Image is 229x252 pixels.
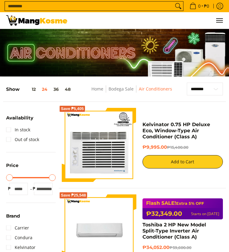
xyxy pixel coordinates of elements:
button: 12 [20,87,39,92]
h6: ₱9,995.00 [142,144,223,151]
a: Carrier [6,223,29,233]
span: Availability [6,116,33,120]
button: Add to Cart [142,155,223,169]
h5: Show [6,87,74,92]
button: Menu [216,12,223,29]
button: 48 [62,87,74,92]
button: 36 [50,87,62,92]
span: Save ₱5,405 [61,107,84,111]
span: Price [6,163,18,168]
del: ₱15,400.00 [167,145,188,150]
img: Kelvinator 0.75 HP Deluxe Eco, Window-Type Air Conditioner (Class A) [62,108,136,182]
ul: Customer Navigation [73,12,223,29]
span: • [188,3,211,9]
a: Air Conditioners [139,86,172,92]
span: Save ₱25,548 [61,193,86,197]
a: In stock [6,125,30,135]
span: ₱ [31,186,37,192]
a: Condura [6,233,32,243]
a: Bodega Sale [109,86,134,92]
a: Kelvinator 0.75 HP Deluxe Eco, Window-Type Air Conditioner (Class A) [142,122,210,140]
del: ₱59,600.00 [169,245,191,250]
span: 0 [197,4,201,8]
summary: Open [6,116,33,125]
span: ₱0 [203,4,210,8]
nav: Main Menu [73,12,223,29]
button: 24 [39,87,50,92]
img: Bodega Sale Aircon l Mang Kosme: Home Appliances Warehouse Sale [6,15,67,26]
a: Toshiba 2 HP New Model Split-Type Inverter Air Conditioner (Class A) [142,222,206,240]
nav: Breadcrumbs [81,85,183,99]
span: Brand [6,214,20,218]
button: Search [173,2,183,11]
h6: ₱34,052.00 [142,245,223,251]
a: Home [91,86,103,92]
summary: Open [6,163,18,172]
a: Out of stock [6,135,39,144]
span: ₱ [6,186,12,192]
summary: Open [6,214,20,223]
